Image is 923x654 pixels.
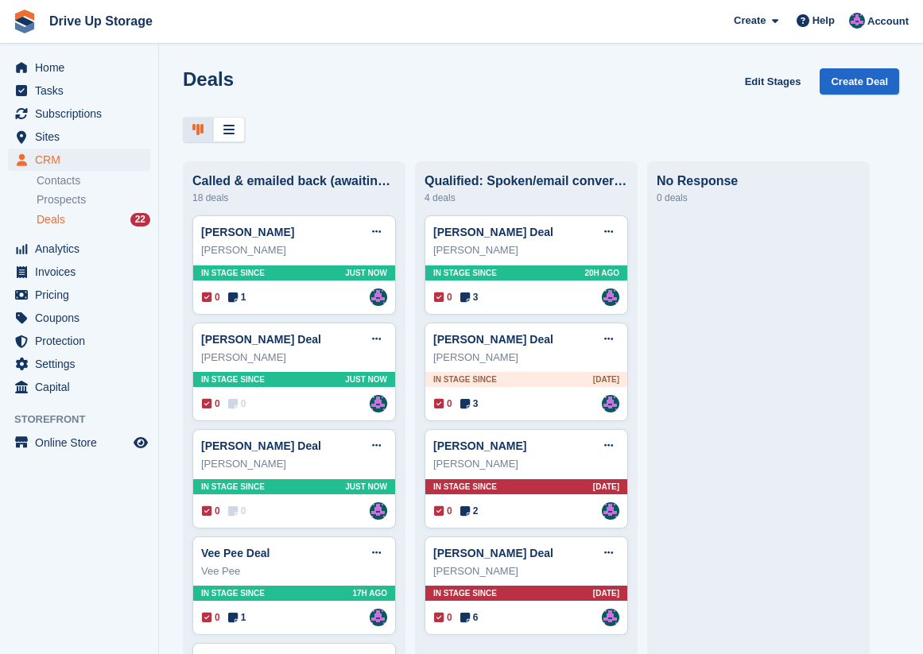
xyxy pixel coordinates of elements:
[433,481,497,493] span: In stage since
[37,192,86,207] span: Prospects
[460,610,479,625] span: 6
[657,174,860,188] div: No Response
[345,481,387,493] span: Just now
[130,213,150,226] div: 22
[228,610,246,625] span: 1
[849,13,865,29] img: Andy
[433,547,553,559] a: [PERSON_NAME] Deal
[201,481,265,493] span: In stage since
[35,149,130,171] span: CRM
[433,587,497,599] span: In stage since
[201,563,387,579] div: Vee Pee
[370,502,387,520] a: Andy
[14,412,158,428] span: Storefront
[739,68,808,95] a: Edit Stages
[37,192,150,208] a: Prospects
[8,126,150,148] a: menu
[434,504,452,518] span: 0
[8,284,150,306] a: menu
[192,188,396,207] div: 18 deals
[8,103,150,125] a: menu
[433,350,619,366] div: [PERSON_NAME]
[460,504,479,518] span: 2
[812,13,835,29] span: Help
[37,211,150,228] a: Deals 22
[602,609,619,626] a: Andy
[370,288,387,306] img: Andy
[201,350,387,366] div: [PERSON_NAME]
[657,188,860,207] div: 0 deals
[433,226,553,238] a: [PERSON_NAME] Deal
[8,79,150,102] a: menu
[202,397,220,411] span: 0
[228,290,246,304] span: 1
[183,68,234,90] h1: Deals
[43,8,159,34] a: Drive Up Storage
[8,238,150,260] a: menu
[602,395,619,412] a: Andy
[201,373,265,385] span: In stage since
[228,504,246,518] span: 0
[8,330,150,352] a: menu
[8,261,150,283] a: menu
[425,188,628,207] div: 4 deals
[35,307,130,329] span: Coupons
[201,456,387,472] div: [PERSON_NAME]
[584,267,619,279] span: 20H AGO
[434,610,452,625] span: 0
[8,376,150,398] a: menu
[8,353,150,375] a: menu
[345,267,387,279] span: Just now
[433,563,619,579] div: [PERSON_NAME]
[201,587,265,599] span: In stage since
[352,587,387,599] span: 17H AGO
[602,502,619,520] a: Andy
[345,373,387,385] span: Just now
[202,610,220,625] span: 0
[201,226,294,238] a: [PERSON_NAME]
[202,290,220,304] span: 0
[8,56,150,79] a: menu
[35,353,130,375] span: Settings
[35,376,130,398] span: Capital
[433,333,553,346] a: [PERSON_NAME] Deal
[8,149,150,171] a: menu
[37,212,65,227] span: Deals
[8,431,150,454] a: menu
[35,103,130,125] span: Subscriptions
[820,68,899,95] a: Create Deal
[370,395,387,412] img: Andy
[201,547,270,559] a: Vee Pee Deal
[201,242,387,258] div: [PERSON_NAME]
[201,439,321,452] a: [PERSON_NAME] Deal
[593,587,619,599] span: [DATE]
[460,290,479,304] span: 3
[433,267,497,279] span: In stage since
[192,174,396,188] div: Called & emailed back (awaiting response)
[593,373,619,385] span: [DATE]
[37,173,150,188] a: Contacts
[433,456,619,472] div: [PERSON_NAME]
[593,481,619,493] span: [DATE]
[35,330,130,352] span: Protection
[734,13,766,29] span: Create
[35,284,130,306] span: Pricing
[13,10,37,33] img: stora-icon-8386f47178a22dfd0bd8f6a31ec36ba5ce8667c1dd55bd0f319d3a0aa187defe.svg
[867,14,909,29] span: Account
[434,290,452,304] span: 0
[131,433,150,452] a: Preview store
[228,397,246,411] span: 0
[35,431,130,454] span: Online Store
[433,373,497,385] span: In stage since
[35,56,130,79] span: Home
[602,288,619,306] a: Andy
[202,504,220,518] span: 0
[35,79,130,102] span: Tasks
[425,174,628,188] div: Qualified: Spoken/email conversation with them
[434,397,452,411] span: 0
